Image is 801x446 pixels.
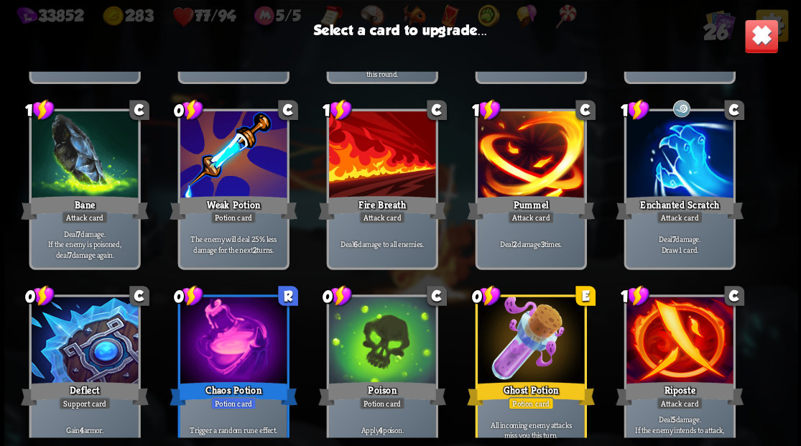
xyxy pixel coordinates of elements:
img: close-button.png [744,19,778,53]
div: Potion card [210,396,256,409]
div: Riposte [616,379,744,408]
h3: Select a card to upgrade... [314,22,488,37]
div: C [129,100,149,120]
div: Pummel [467,193,595,222]
div: Attack card [358,210,405,223]
div: 0 [25,284,55,307]
b: 5 [671,414,675,424]
b: 3 [540,238,545,249]
div: C [129,286,149,306]
p: Trigger a random rune effect. [182,424,284,435]
div: 1 [620,98,649,121]
div: E [575,286,596,306]
p: Deal damage. If the enemy is poisoned, deal damage again. [34,228,135,260]
div: Poison [318,379,446,408]
div: 1 [620,284,649,307]
div: 1 [25,98,55,121]
div: Ghost Potion [467,379,595,408]
div: Weak Potion [170,193,297,222]
p: Gain armor. [34,424,135,435]
div: C [427,286,447,306]
b: 7 [672,233,675,244]
div: Attack card [507,210,554,223]
div: C [427,100,447,120]
div: Potion card [359,396,405,409]
div: 0 [471,284,501,307]
b: 7 [68,249,71,260]
div: C [575,100,596,120]
div: C [724,100,744,120]
p: Apply poison. [331,424,432,435]
p: Deal damage. If the enemy intends to attack, deal damage again. [629,414,730,445]
div: C [724,286,744,306]
div: Support card [58,396,110,409]
div: 1 [471,98,501,121]
div: Potion card [508,396,554,409]
div: Bane [21,193,149,222]
div: C [278,100,298,120]
b: 4 [80,424,84,435]
p: Deal damage. Draw 1 card. [629,233,730,254]
div: Attack card [61,210,108,223]
b: 2 [252,244,256,255]
p: All incoming enemy attacks miss you this turn. [480,419,581,440]
b: 7 [77,228,80,239]
div: Chaos Potion [170,379,297,408]
img: Wind rune - Reduce target's damage by 25% for 1 round. [671,98,691,119]
b: 2 [513,238,517,249]
div: Potion card [210,210,256,223]
div: Deflect [21,379,149,408]
p: The enemy will deal 25% less damage for the next turns. [182,233,284,254]
div: Attack card [656,396,703,409]
b: 5 [662,435,667,446]
p: Deal damage to all enemies. [331,238,432,249]
b: 6 [353,238,358,249]
div: 0 [323,284,352,307]
div: 1 [323,98,352,121]
p: Deal damage times. [480,238,581,249]
b: 4 [379,424,383,435]
div: 0 [174,98,203,121]
div: Attack card [656,210,703,223]
p: Deal damage. Applies effect, making the enemy take 20% more damage this round. [331,37,432,79]
div: R [278,286,298,306]
div: Fire Breath [318,193,446,222]
div: 0 [174,284,203,307]
div: Enchanted Scratch [616,193,744,222]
